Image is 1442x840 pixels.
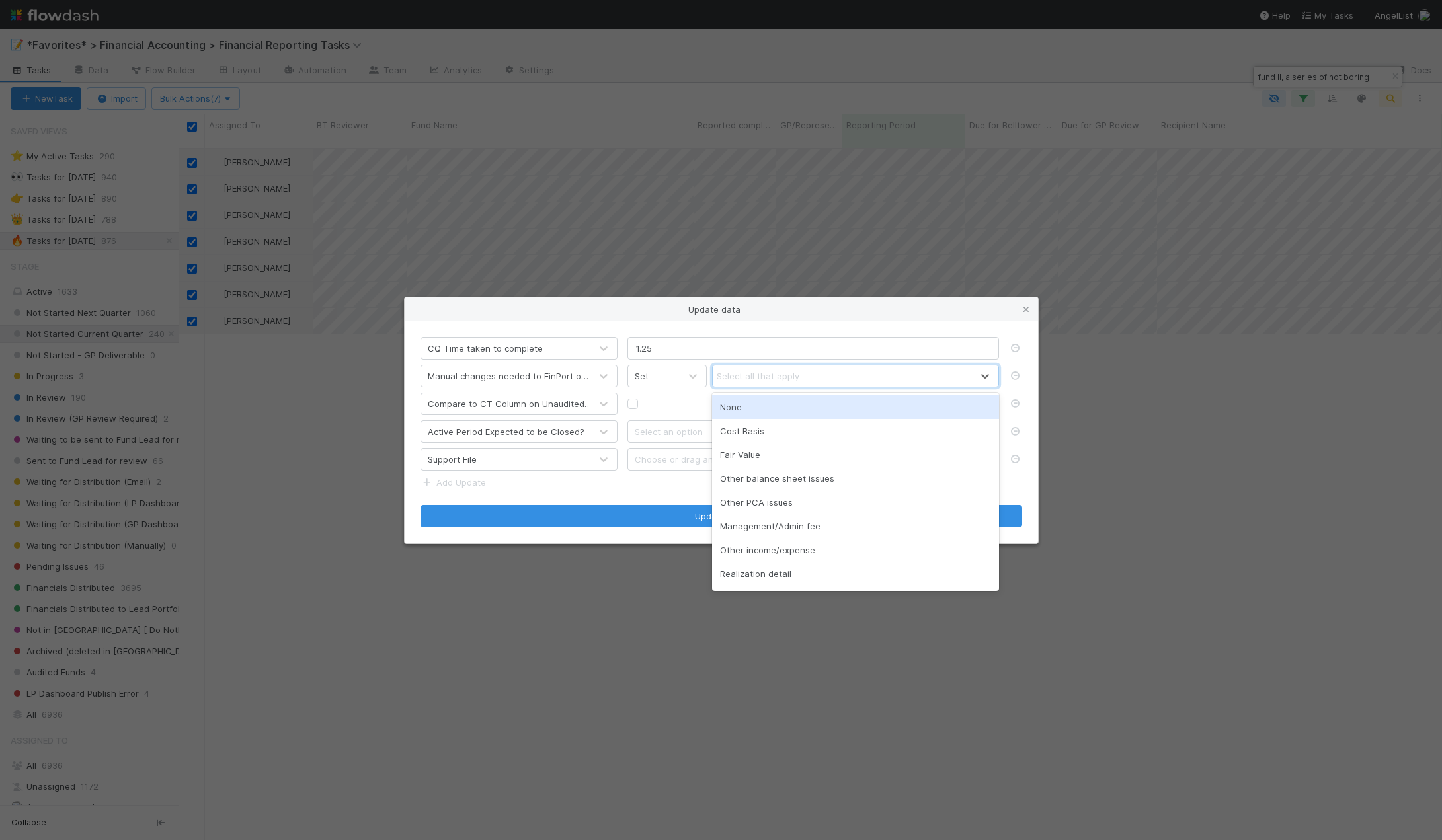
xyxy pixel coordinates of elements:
div: CQ Time taken to complete [428,342,543,355]
div: Compare to CT Column on Unaudited SOI reviewed? [428,397,592,410]
div: Select all that apply [717,369,799,383]
button: Update data [421,505,1022,527]
div: Cashless contribution [712,586,999,609]
div: Active Period Expected to be Closed? [428,425,584,438]
div: None [712,395,999,419]
div: Manual changes needed to FinPort output [428,369,592,383]
div: Realization detail [712,562,999,586]
div: Other PCA issues [712,490,999,514]
div: Cost Basis [712,419,999,443]
div: Support File [428,453,477,466]
div: Other income/expense [712,538,999,562]
a: Add Update [421,477,486,488]
input: 0 [627,337,999,360]
span: Choose or drag and drop file(s) [628,449,998,470]
div: Other balance sheet issues [712,467,999,490]
div: Update data [405,297,1038,321]
div: Select an option [635,425,703,438]
div: Set [635,369,649,383]
div: Fair Value [712,443,999,467]
div: Management/Admin fee [712,514,999,538]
